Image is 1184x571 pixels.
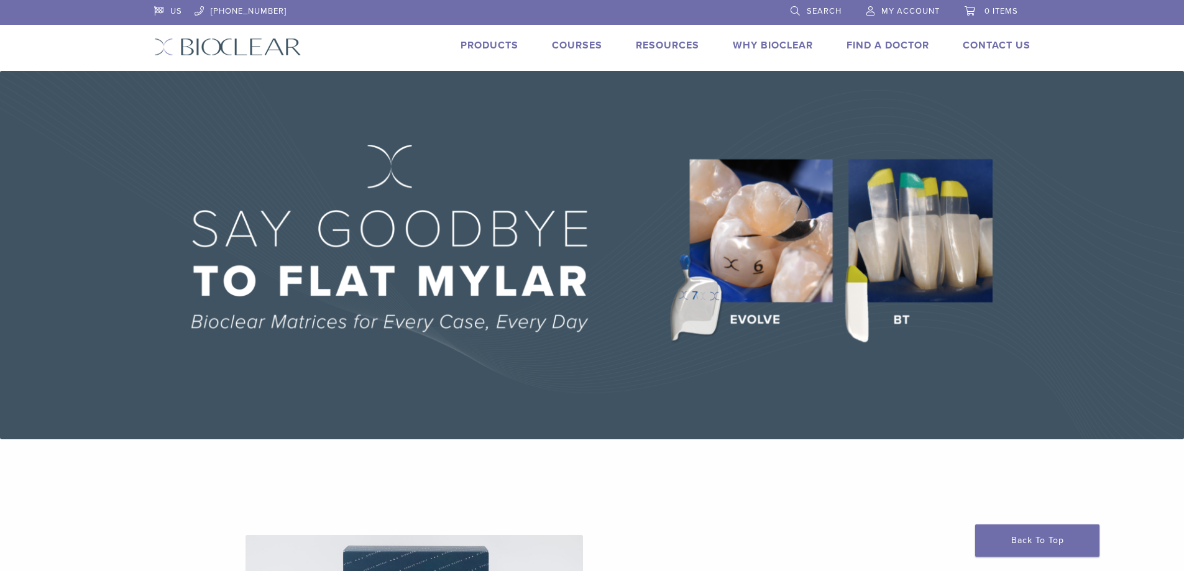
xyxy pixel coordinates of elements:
[984,6,1018,16] span: 0 items
[807,6,842,16] span: Search
[881,6,940,16] span: My Account
[552,39,602,52] a: Courses
[636,39,699,52] a: Resources
[975,524,1099,557] a: Back To Top
[461,39,518,52] a: Products
[733,39,813,52] a: Why Bioclear
[847,39,929,52] a: Find A Doctor
[963,39,1030,52] a: Contact Us
[154,38,301,56] img: Bioclear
